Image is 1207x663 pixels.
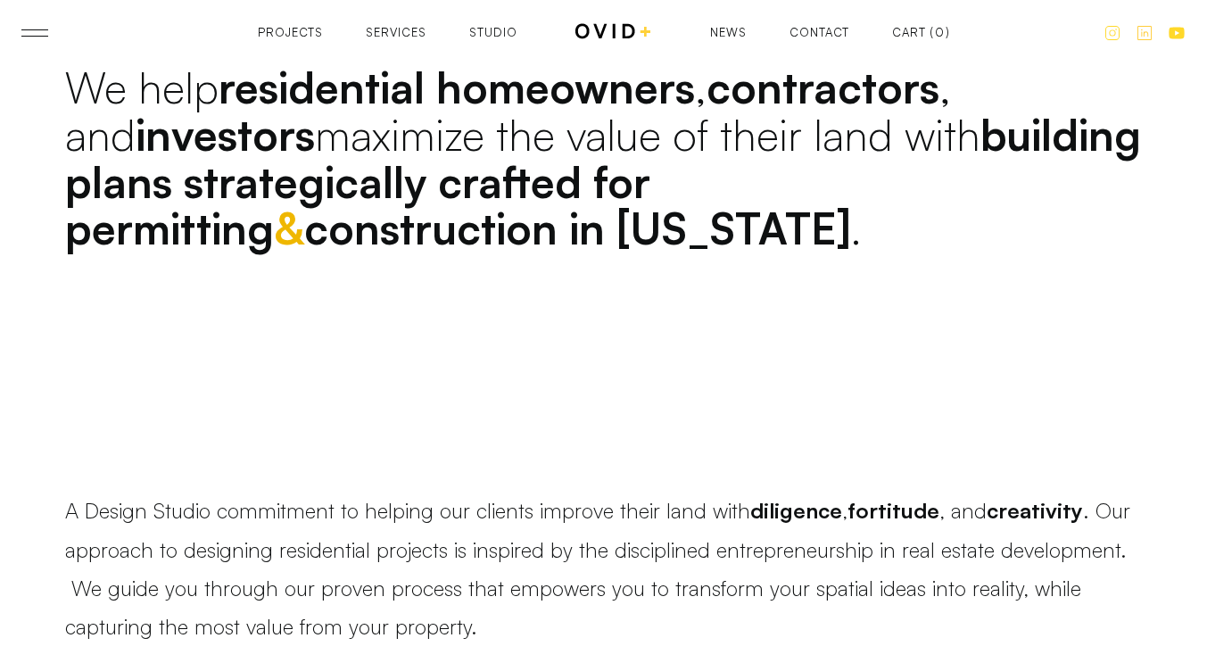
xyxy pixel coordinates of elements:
a: News [710,27,747,38]
strong: creativity [987,497,1083,524]
strong: residential homeowners [219,61,695,114]
div: ( [930,27,934,38]
a: Open empty cart [892,27,950,38]
div: ) [946,27,950,38]
a: Projects [258,27,323,38]
strong: fortitude [847,497,939,524]
h2: We help , , and maximize the value of their land with . [65,64,1142,253]
strong: construction in [US_STATE] [304,202,851,255]
strong: diligence [750,497,842,524]
div: 0 [935,27,945,38]
a: Services [366,27,426,38]
strong: contractors [707,61,939,114]
strong: investors [136,108,315,162]
a: Studio [469,27,517,38]
p: A Design Studio commitment to helping our clients improve their land with , , and . Our approach ... [65,492,1142,646]
strong: building plans strategically crafted for permitting [65,108,1141,256]
strong: & [274,202,304,255]
a: Contact [790,27,849,38]
div: Cart [892,27,926,38]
